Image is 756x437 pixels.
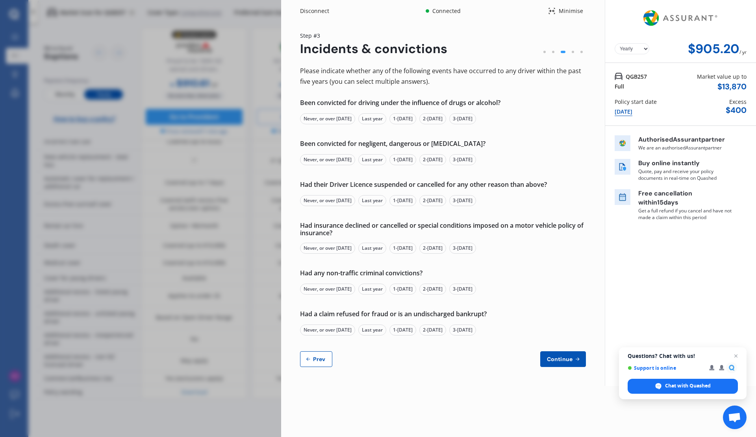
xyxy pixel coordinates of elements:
[431,7,462,15] div: Connected
[419,325,446,336] div: 2-[DATE]
[300,181,586,189] div: Had their Driver Licence suspended or cancelled for any other reason than above?
[717,82,747,91] div: $ 13,870
[641,3,720,33] img: Assurant.png
[300,7,338,15] div: Disconnect
[540,351,586,367] button: Continue
[665,382,711,389] span: Chat with Quashed
[638,189,733,207] p: Free cancellation within 15 days
[300,113,355,124] div: Never, or over [DATE]
[311,356,327,362] span: Prev
[300,140,586,148] div: Been convicted for negligent, dangerous or [MEDICAL_DATA]?
[300,284,355,295] div: Never, or over [DATE]
[723,406,747,429] div: Open chat
[300,310,586,318] div: Had a claim refused for fraud or is an undischarged bankrupt?
[419,195,446,206] div: 2-[DATE]
[628,353,738,359] span: Questions? Chat with us!
[449,284,476,295] div: 3-[DATE]
[626,72,647,81] span: QGB257
[638,168,733,181] p: Quote, pay and receive your policy documents in real-time on Quashed
[300,243,355,254] div: Never, or over [DATE]
[726,106,747,115] div: $ 400
[615,159,630,175] img: buy online icon
[389,113,416,124] div: 1-[DATE]
[389,243,416,254] div: 1-[DATE]
[358,195,386,206] div: Last year
[449,154,476,165] div: 3-[DATE]
[729,98,747,106] div: Excess
[389,195,416,206] div: 1-[DATE]
[358,325,386,336] div: Last year
[300,66,586,87] div: Please indicate whether any of the following events have occurred to any driver within the past f...
[300,269,586,277] div: Had any non-traffic criminal convictions?
[358,284,386,295] div: Last year
[615,107,632,116] div: [DATE]
[545,356,574,362] span: Continue
[638,135,733,144] p: Authorised Assurant partner
[449,243,476,254] div: 3-[DATE]
[638,159,733,168] p: Buy online instantly
[389,154,416,165] div: 1-[DATE]
[358,113,386,124] div: Last year
[300,195,355,206] div: Never, or over [DATE]
[697,72,747,81] div: Market value up to
[300,325,355,336] div: Never, or over [DATE]
[449,325,476,336] div: 3-[DATE]
[419,154,446,165] div: 2-[DATE]
[638,207,733,221] p: Get a full refund if you cancel and have not made a claim within this period
[389,284,416,295] div: 1-[DATE]
[300,351,332,367] button: Prev
[449,113,476,124] div: 3-[DATE]
[628,365,704,371] span: Support is online
[615,135,630,151] img: insurer icon
[300,31,447,40] div: Step # 3
[419,284,446,295] div: 2-[DATE]
[731,351,741,361] span: Close chat
[300,154,355,165] div: Never, or over [DATE]
[358,154,386,165] div: Last year
[419,243,446,254] div: 2-[DATE]
[300,222,586,236] div: Had insurance declined or cancelled or special conditions imposed on a motor vehicle policy of in...
[739,42,747,56] div: / yr
[628,379,738,394] div: Chat with Quashed
[615,189,630,205] img: free cancel icon
[419,113,446,124] div: 2-[DATE]
[300,42,447,56] div: Incidents & convictions
[389,325,416,336] div: 1-[DATE]
[300,99,586,107] div: Been convicted for driving under the influence of drugs or alcohol?
[615,82,624,90] div: Full
[688,42,739,56] div: $905.20
[615,98,657,106] div: Policy start date
[358,243,386,254] div: Last year
[638,144,733,151] p: We are an authorised Assurant partner
[449,195,476,206] div: 3-[DATE]
[556,7,586,15] div: Minimise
